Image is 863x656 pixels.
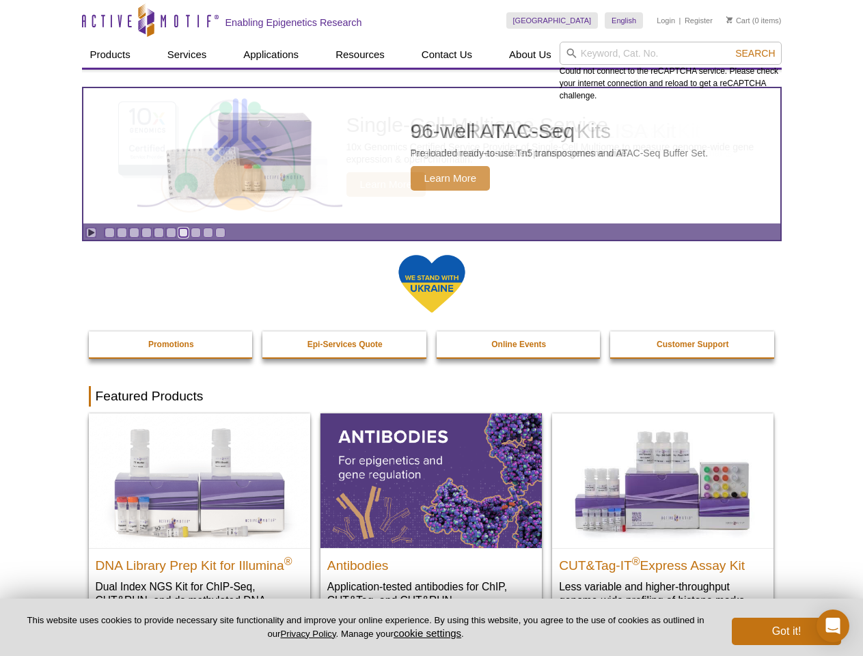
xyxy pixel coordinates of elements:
a: Promotions [89,331,254,357]
a: Go to slide 2 [117,228,127,238]
p: This website uses cookies to provide necessary site functionality and improve your online experie... [22,614,709,640]
a: Go to slide 5 [154,228,164,238]
img: All Antibodies [320,413,542,547]
input: Keyword, Cat. No. [560,42,782,65]
h2: CUT&Tag-IT Express Assay Kit [559,552,767,573]
p: Dual Index NGS Kit for ChIP-Seq, CUT&RUN, and ds methylated DNA assays. [96,579,303,621]
h2: DNA Library Prep Kit for Illumina [96,552,303,573]
a: Go to slide 7 [178,228,189,238]
a: Go to slide 8 [191,228,201,238]
a: Register [685,16,713,25]
a: About Us [501,42,560,68]
strong: Epi-Services Quote [307,340,383,349]
sup: ® [632,555,640,566]
div: Open Intercom Messenger [817,610,849,642]
h2: Featured Products [89,386,775,407]
a: Go to slide 1 [105,228,115,238]
a: Privacy Policy [280,629,335,639]
h2: Antibodies [327,552,535,573]
img: DNA Library Prep Kit for Illumina [89,413,310,547]
a: CUT&Tag-IT® Express Assay Kit CUT&Tag-IT®Express Assay Kit Less variable and higher-throughput ge... [552,413,773,620]
img: Your Cart [726,16,732,23]
p: Less variable and higher-throughput genome-wide profiling of histone marks​. [559,579,767,607]
strong: Promotions [148,340,194,349]
a: Contact Us [413,42,480,68]
img: CUT&Tag-IT® Express Assay Kit [552,413,773,547]
a: DNA Library Prep Kit for Illumina DNA Library Prep Kit for Illumina® Dual Index NGS Kit for ChIP-... [89,413,310,634]
a: Epi-Services Quote [262,331,428,357]
a: English [605,12,643,29]
a: All Antibodies Antibodies Application-tested antibodies for ChIP, CUT&Tag, and CUT&RUN. [320,413,542,620]
sup: ® [284,555,292,566]
a: [GEOGRAPHIC_DATA] [506,12,599,29]
img: We Stand With Ukraine [398,254,466,314]
strong: Customer Support [657,340,728,349]
div: Could not connect to the reCAPTCHA service. Please check your internet connection and reload to g... [560,42,782,102]
a: Go to slide 10 [215,228,225,238]
span: Search [735,48,775,59]
button: Search [731,47,779,59]
h2: Enabling Epigenetics Research [225,16,362,29]
a: Go to slide 4 [141,228,152,238]
button: cookie settings [394,627,461,639]
li: (0 items) [726,12,782,29]
a: Go to slide 3 [129,228,139,238]
a: Toggle autoplay [86,228,96,238]
a: Cart [726,16,750,25]
a: Login [657,16,675,25]
a: Go to slide 6 [166,228,176,238]
p: Application-tested antibodies for ChIP, CUT&Tag, and CUT&RUN. [327,579,535,607]
a: Applications [235,42,307,68]
a: Online Events [437,331,602,357]
button: Got it! [732,618,841,645]
li: | [679,12,681,29]
a: Resources [327,42,393,68]
a: Services [159,42,215,68]
a: Customer Support [610,331,776,357]
a: Go to slide 9 [203,228,213,238]
a: Products [82,42,139,68]
strong: Online Events [491,340,546,349]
